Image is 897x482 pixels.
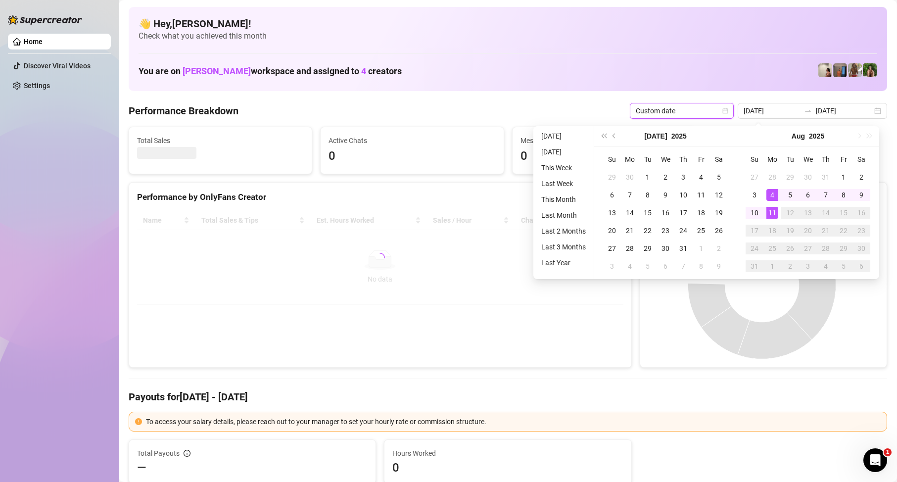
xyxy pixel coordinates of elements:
[784,207,796,219] div: 12
[713,242,725,254] div: 2
[713,260,725,272] div: 9
[852,222,870,240] td: 2025-08-23
[677,225,689,237] div: 24
[744,105,800,116] input: Start date
[137,448,180,459] span: Total Payouts
[660,260,671,272] div: 6
[624,189,636,201] div: 7
[537,178,590,190] li: Last Week
[642,260,654,272] div: 5
[746,168,763,186] td: 2025-07-27
[749,189,760,201] div: 3
[139,66,402,77] h1: You are on workspace and assigned to creators
[784,260,796,272] div: 2
[624,242,636,254] div: 28
[884,448,892,456] span: 1
[781,240,799,257] td: 2025-08-26
[749,207,760,219] div: 10
[746,257,763,275] td: 2025-08-31
[799,204,817,222] td: 2025-08-13
[660,242,671,254] div: 30
[852,186,870,204] td: 2025-08-09
[137,191,623,204] div: Performance by OnlyFans Creator
[677,242,689,254] div: 31
[621,168,639,186] td: 2025-06-30
[603,150,621,168] th: Su
[799,168,817,186] td: 2025-07-30
[713,225,725,237] div: 26
[129,104,238,118] h4: Performance Breakdown
[746,186,763,204] td: 2025-08-03
[621,186,639,204] td: 2025-07-07
[644,126,667,146] button: Choose a month
[749,242,760,254] div: 24
[603,257,621,275] td: 2025-08-03
[818,63,832,77] img: Ralphy
[677,260,689,272] div: 7
[674,257,692,275] td: 2025-08-07
[603,222,621,240] td: 2025-07-20
[639,204,657,222] td: 2025-07-15
[781,257,799,275] td: 2025-09-02
[692,186,710,204] td: 2025-07-11
[799,222,817,240] td: 2025-08-20
[763,257,781,275] td: 2025-09-01
[804,107,812,115] span: to
[606,242,618,254] div: 27
[746,222,763,240] td: 2025-08-17
[817,168,835,186] td: 2025-07-31
[855,189,867,201] div: 9
[838,260,850,272] div: 5
[838,207,850,219] div: 15
[674,222,692,240] td: 2025-07-24
[24,82,50,90] a: Settings
[710,186,728,204] td: 2025-07-12
[639,168,657,186] td: 2025-07-01
[710,150,728,168] th: Sa
[146,416,881,427] div: To access your salary details, please reach out to your manager to set your hourly rate or commis...
[674,204,692,222] td: 2025-07-17
[855,242,867,254] div: 30
[636,103,728,118] span: Custom date
[677,171,689,183] div: 3
[802,242,814,254] div: 27
[799,186,817,204] td: 2025-08-06
[799,240,817,257] td: 2025-08-27
[606,189,618,201] div: 6
[537,209,590,221] li: Last Month
[792,126,805,146] button: Choose a month
[139,17,877,31] h4: 👋 Hey, [PERSON_NAME] !
[598,126,609,146] button: Last year (Control + left)
[520,135,687,146] span: Messages Sent
[674,150,692,168] th: Th
[763,240,781,257] td: 2025-08-25
[606,171,618,183] div: 29
[657,222,674,240] td: 2025-07-23
[852,257,870,275] td: 2025-09-06
[639,240,657,257] td: 2025-07-29
[139,31,877,42] span: Check what you achieved this month
[746,204,763,222] td: 2025-08-10
[835,257,852,275] td: 2025-09-05
[809,126,824,146] button: Choose a year
[603,240,621,257] td: 2025-07-27
[835,150,852,168] th: Fr
[784,189,796,201] div: 5
[606,207,618,219] div: 13
[781,168,799,186] td: 2025-07-29
[802,171,814,183] div: 30
[855,260,867,272] div: 6
[838,225,850,237] div: 22
[802,207,814,219] div: 13
[642,171,654,183] div: 1
[817,204,835,222] td: 2025-08-14
[603,186,621,204] td: 2025-07-06
[674,168,692,186] td: 2025-07-03
[763,150,781,168] th: Mo
[537,193,590,205] li: This Month
[660,171,671,183] div: 2
[799,257,817,275] td: 2025-09-03
[621,257,639,275] td: 2025-08-04
[749,225,760,237] div: 17
[674,186,692,204] td: 2025-07-10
